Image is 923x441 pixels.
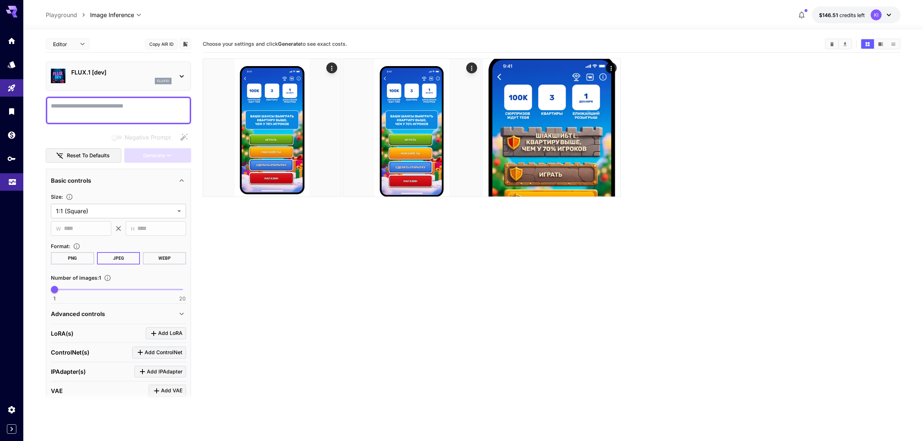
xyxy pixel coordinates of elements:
[874,39,887,49] button: Show media in video view
[179,295,186,302] span: 20
[161,386,182,395] span: Add VAE
[7,424,16,434] button: Expand sidebar
[51,309,105,318] p: Advanced controls
[51,367,86,376] p: IPAdapter(s)
[97,252,140,264] button: JPEG
[7,405,16,414] div: Settings
[7,107,16,116] div: Library
[182,40,189,48] button: Add to library
[466,62,477,73] div: Actions
[145,39,178,49] button: Copy AIR ID
[887,39,900,49] button: Show media in list view
[825,39,852,49] div: Clear AllDownload All
[51,194,63,200] span: Size :
[147,367,182,376] span: Add IPAdapter
[101,274,114,282] button: Specify how many images to generate in a single request. Each image generation will be charged se...
[134,366,186,378] button: Click to add IPAdapter
[483,59,620,197] img: 9k=
[53,40,76,48] span: Editor
[132,347,186,359] button: Click to add ControlNet
[51,329,73,338] p: LoRA(s)
[812,7,900,23] button: $146.51003KI
[7,130,16,139] div: Wallet
[8,175,17,185] div: Usage
[145,348,182,357] span: Add ControlNet
[7,60,16,69] div: Models
[819,11,865,19] div: $146.51003
[871,9,882,20] div: KI
[51,252,94,264] button: PNG
[839,12,865,18] span: credits left
[56,207,174,215] span: 1:1 (Square)
[90,11,134,19] span: Image Inference
[51,387,63,395] p: VAE
[143,252,186,264] button: WEBP
[46,11,90,19] nav: breadcrumb
[203,41,347,47] span: Choose your settings and click to see exact costs.
[51,348,89,357] p: ControlNet(s)
[861,39,874,49] button: Show media in grid view
[157,78,169,84] p: flux1d
[819,12,839,18] span: $146.51
[46,148,121,163] button: Reset to defaults
[278,41,301,47] b: Generate
[51,65,186,87] div: FLUX.1 [dev]flux1d
[326,62,337,73] div: Actions
[70,243,83,250] button: Choose the file format for the output image.
[51,172,186,189] div: Basic controls
[7,154,16,163] div: API Keys
[53,295,56,302] span: 1
[860,39,900,49] div: Show media in grid viewShow media in video viewShow media in list view
[158,329,182,338] span: Add LoRA
[46,11,77,19] a: Playground
[343,59,481,197] img: Z
[7,36,16,45] div: Home
[51,243,70,249] span: Format :
[606,62,617,73] div: Actions
[110,133,177,142] span: Negative prompts are not compatible with the selected model.
[51,176,91,185] p: Basic controls
[125,133,171,142] span: Negative Prompt
[63,193,76,201] button: Adjust the dimensions of the generated image by specifying its width and height in pixels, or sel...
[203,59,341,197] img: 9k=
[131,224,134,233] span: H
[56,224,61,233] span: W
[826,39,838,49] button: Clear All
[71,68,172,77] p: FLUX.1 [dev]
[839,39,851,49] button: Download All
[51,305,186,323] div: Advanced controls
[7,84,16,93] div: Playground
[146,327,186,339] button: Click to add LoRA
[149,385,186,397] button: Click to add VAE
[51,275,101,281] span: Number of images : 1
